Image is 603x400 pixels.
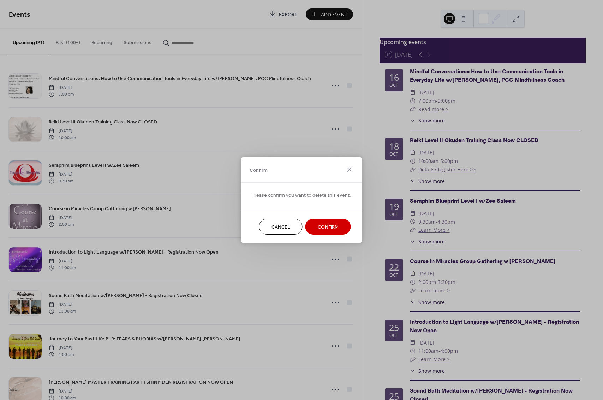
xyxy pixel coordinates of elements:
button: Confirm [305,219,351,235]
span: Confirm [250,166,268,174]
span: Please confirm you want to delete this event. [252,192,351,199]
span: Confirm [318,224,339,231]
span: Cancel [271,224,290,231]
button: Cancel [259,219,303,235]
